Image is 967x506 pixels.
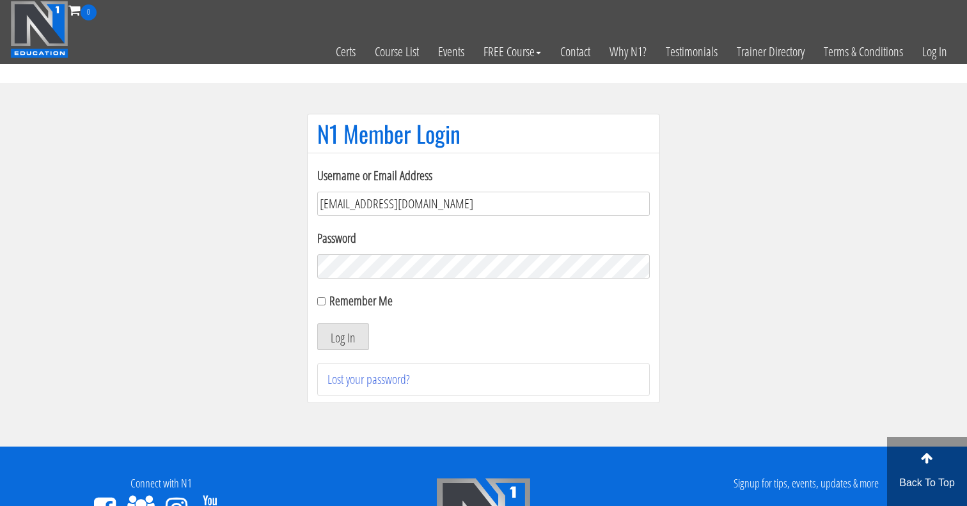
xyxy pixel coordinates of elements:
[317,166,650,185] label: Username or Email Address
[68,1,97,19] a: 0
[654,477,957,490] h4: Signup for tips, events, updates & more
[551,20,600,83] a: Contact
[326,20,365,83] a: Certs
[913,20,957,83] a: Log In
[317,229,650,248] label: Password
[474,20,551,83] a: FREE Course
[317,121,650,146] h1: N1 Member Login
[81,4,97,20] span: 0
[10,1,68,58] img: n1-education
[317,323,369,350] button: Log In
[727,20,814,83] a: Trainer Directory
[600,20,656,83] a: Why N1?
[428,20,474,83] a: Events
[656,20,727,83] a: Testimonials
[365,20,428,83] a: Course List
[814,20,913,83] a: Terms & Conditions
[327,371,410,388] a: Lost your password?
[329,292,393,309] label: Remember Me
[10,477,313,490] h4: Connect with N1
